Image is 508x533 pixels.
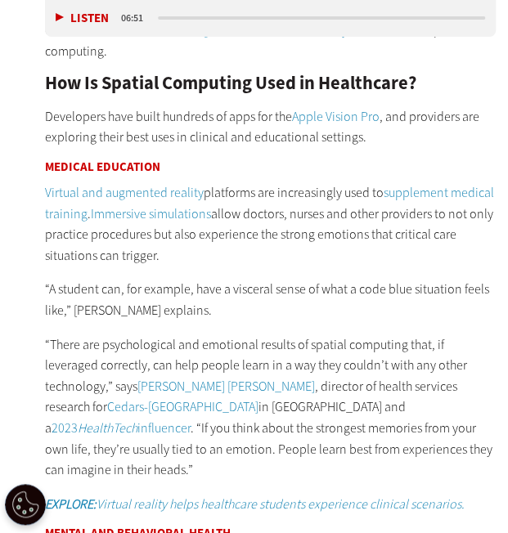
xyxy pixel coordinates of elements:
[45,184,494,222] a: supplement medical training
[107,398,258,415] a: Cedars-[GEOGRAPHIC_DATA]
[150,21,348,38] a: Virtual, augmented and mixed reality
[45,182,497,266] p: platforms are increasingly used to . allow doctors, nurses and other providers to not only practi...
[5,484,46,525] button: Open Preferences
[78,419,137,437] a: HealthTech
[45,106,497,148] p: Developers have built hundreds of apps for the , and providers are exploring their best uses in c...
[52,419,78,437] a: 2023
[137,419,191,437] a: influencer
[91,205,211,222] a: Immersive simulations
[45,495,465,513] a: EXPLORE:Virtual reality helps healthcare students experience clinical scenarios.
[45,334,497,481] p: “There are psychological and emotional results of spatial computing that, if leveraged correctly,...
[119,11,155,26] div: duration
[56,13,109,25] button: Listen
[45,279,497,320] p: “A student can, for example, have a visceral sense of what a code blue situation feels like,” [PE...
[45,74,497,92] h2: How Is Spatial Computing Used in Healthcare?
[45,161,497,173] h3: Medical Education
[45,495,97,513] strong: EXPLORE:
[292,108,380,125] a: Apple Vision Pro
[45,495,465,513] em: Virtual reality helps healthcare students experience clinical scenarios.
[5,484,46,525] div: Cookie Settings
[137,378,315,395] a: [PERSON_NAME] [PERSON_NAME]
[45,184,204,201] a: Virtual and augmented reality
